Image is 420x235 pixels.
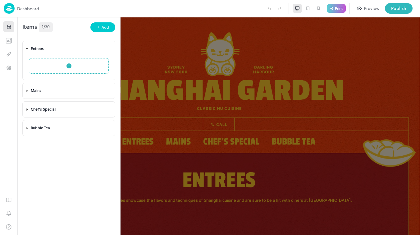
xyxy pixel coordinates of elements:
[3,35,14,46] button: Templates
[25,120,112,136] div: Bubble Tea
[31,46,107,51] div: Entrees
[3,221,14,233] button: Help
[186,118,242,130] span: Chef's Special
[25,102,112,117] div: Chef's Special
[31,88,107,93] div: Mains
[254,118,298,130] span: Bubble Tea
[391,5,406,12] div: Publish
[31,125,107,131] div: Bubble Tea
[335,7,343,10] p: Print
[22,81,115,100] div: Mains
[31,107,107,112] div: Chef's Special
[30,148,372,178] p: Entrees
[17,5,39,12] p: Dashboard
[105,118,136,130] span: Entrees
[364,5,379,12] div: Preview
[30,180,372,185] p: These classic dishes showcase the flavors and techniques of Shanghai cuisine and are sure to be a...
[193,104,210,110] p: Call
[22,39,115,81] div: Entrees
[22,119,115,137] div: Bubble Tea
[385,3,413,14] button: Publish
[3,208,14,221] div: Notifications
[148,118,173,130] span: Mains
[25,83,112,99] div: Mains
[185,101,217,113] a: Call
[22,100,115,119] div: Chef's Special
[77,15,325,93] img: 1681879413876llze1fi77a.png
[42,23,50,30] span: 1/30
[3,194,14,205] button: Guides
[90,22,115,32] button: Add
[4,3,15,14] img: logo-86c26b7e.jpg
[25,41,112,57] div: Entrees
[3,21,14,32] button: Items
[102,24,109,30] div: Add
[274,3,285,14] label: Redo (Ctrl + Y)
[345,122,399,150] img: 16818686608010qcit7jh133r.png
[264,3,274,14] label: Undo (Ctrl + Z)
[13,8,25,12] div: Closed
[3,62,14,73] button: Settings
[354,3,383,14] button: Preview
[3,48,14,60] button: Design
[22,22,37,32] span: Items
